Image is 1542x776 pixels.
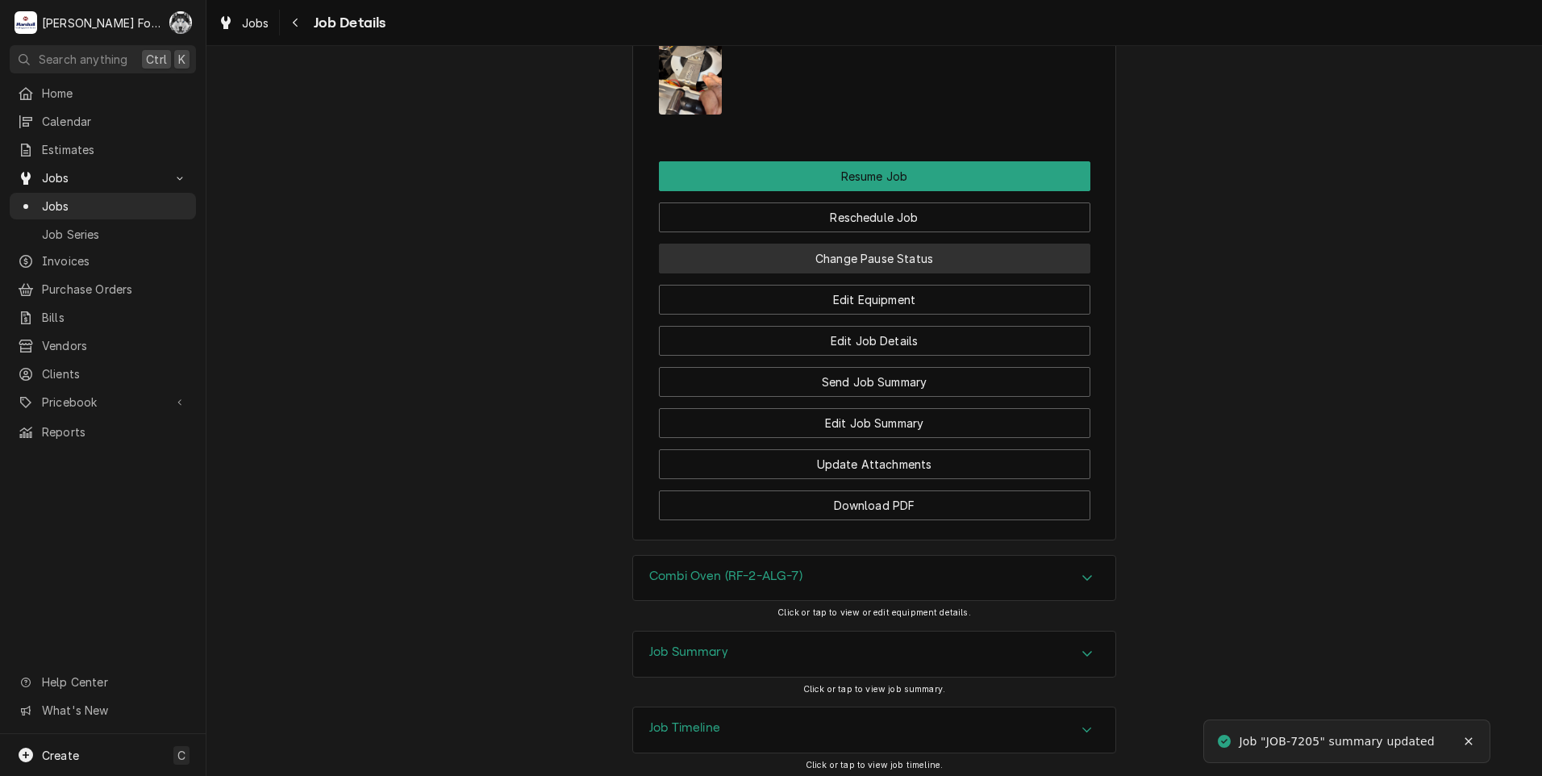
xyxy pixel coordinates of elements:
div: Job "JOB-7205" summary updated [1239,733,1436,750]
a: Home [10,80,196,106]
div: Combi Oven (RF-2-ALG-7) [632,555,1116,602]
span: Click or tap to view or edit equipment details. [777,607,971,618]
span: Create [42,749,79,762]
button: Edit Job Summary [659,408,1090,438]
div: Button Group Row [659,479,1090,520]
button: Accordion Details Expand Trigger [633,556,1115,601]
button: Download PDF [659,490,1090,520]
div: Chris Murphy (103)'s Avatar [169,11,192,34]
span: Job Details [309,12,386,34]
span: Bills [42,309,188,326]
a: Bills [10,304,196,331]
div: Button Group Row [659,232,1090,273]
div: Button Group Row [659,438,1090,479]
div: Button Group Row [659,397,1090,438]
span: Pricebook [42,394,164,411]
button: Search anythingCtrlK [10,45,196,73]
div: Accordion Header [633,707,1115,753]
h3: Job Timeline [649,720,720,736]
div: Button Group [659,161,1090,520]
a: Go to Jobs [10,165,196,191]
a: Go to Help Center [10,669,196,695]
a: Estimates [10,136,196,163]
span: Reports [42,423,188,440]
span: Clients [42,365,188,382]
a: Jobs [10,193,196,219]
a: Reports [10,419,196,445]
div: Attachments [659,2,1090,127]
span: Vendors [42,337,188,354]
button: Edit Job Details [659,326,1090,356]
div: Accordion Header [633,632,1115,677]
span: Home [42,85,188,102]
span: Click or tap to view job summary. [803,684,945,695]
span: Jobs [42,169,164,186]
button: Accordion Details Expand Trigger [633,707,1115,753]
button: Send Job Summary [659,367,1090,397]
button: Edit Equipment [659,285,1090,315]
div: Button Group Row [659,315,1090,356]
div: Job Summary [632,631,1116,678]
div: Button Group Row [659,191,1090,232]
button: Change Pause Status [659,244,1090,273]
a: Invoices [10,248,196,274]
div: Job Timeline [632,707,1116,753]
span: Help Center [42,674,186,690]
button: Resume Job [659,161,1090,191]
span: Attachments [659,17,1090,127]
span: What's New [42,702,186,719]
a: Purchase Orders [10,276,196,302]
span: Purchase Orders [42,281,188,298]
a: Calendar [10,108,196,135]
span: Jobs [42,198,188,215]
span: Job Series [42,226,188,243]
a: Vendors [10,332,196,359]
span: Search anything [39,51,127,68]
img: JWbtbp4lQcWoMM7AA413 [659,30,723,115]
span: Jobs [242,15,269,31]
button: Accordion Details Expand Trigger [633,632,1115,677]
div: M [15,11,37,34]
h3: Job Summary [649,645,728,660]
span: C [177,747,185,764]
span: Ctrl [146,51,167,68]
a: Jobs [211,10,276,36]
div: Accordion Header [633,556,1115,601]
span: Calendar [42,113,188,130]
h3: Combi Oven (RF-2-ALG-7) [649,569,802,584]
a: Go to What's New [10,697,196,724]
button: Reschedule Job [659,202,1090,232]
div: [PERSON_NAME] Food Equipment Service [42,15,160,31]
div: Button Group Row [659,273,1090,315]
div: Marshall Food Equipment Service's Avatar [15,11,37,34]
span: Estimates [42,141,188,158]
div: C( [169,11,192,34]
span: Click or tap to view job timeline. [806,760,943,770]
a: Go to Pricebook [10,389,196,415]
div: Button Group Row [659,356,1090,397]
button: Navigate back [283,10,309,35]
span: Invoices [42,252,188,269]
span: K [178,51,185,68]
a: Job Series [10,221,196,248]
button: Update Attachments [659,449,1090,479]
div: Button Group Row [659,161,1090,191]
a: Clients [10,361,196,387]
